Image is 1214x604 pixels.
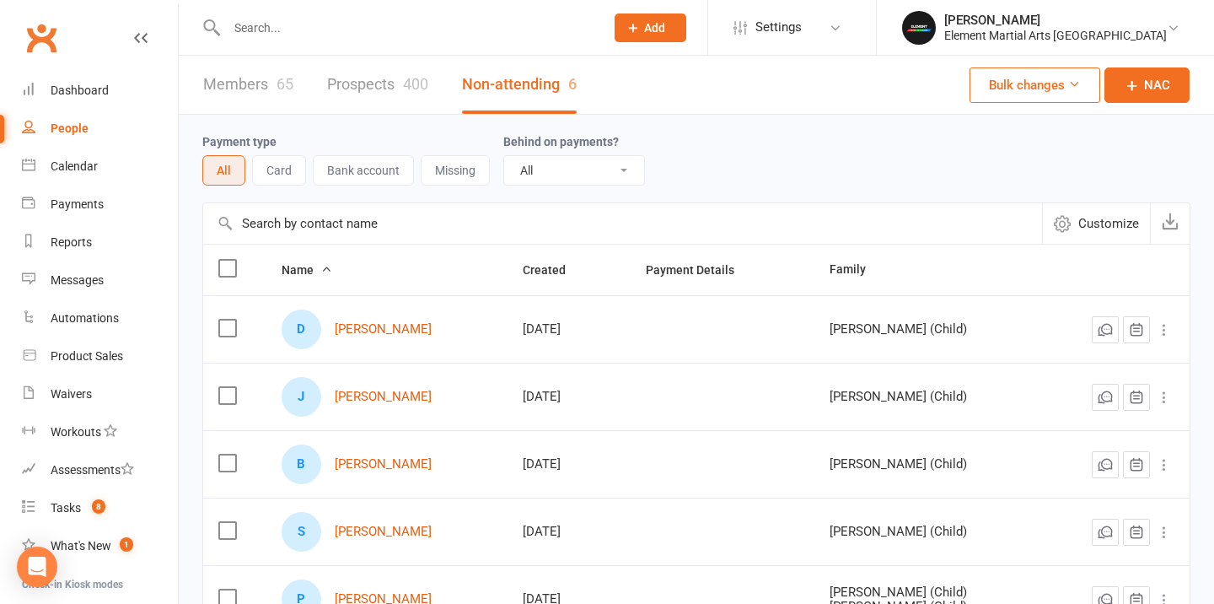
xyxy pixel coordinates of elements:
div: [PERSON_NAME] (Child) [830,457,1023,472]
a: [PERSON_NAME] [335,390,432,404]
div: [PERSON_NAME] (Child) [830,585,1023,600]
div: S [282,512,321,552]
span: 8 [92,499,105,514]
a: NAC [1104,67,1190,103]
input: Search... [222,16,593,40]
a: Workouts [22,413,178,451]
a: [PERSON_NAME] [335,525,432,539]
div: Payments [51,197,104,211]
div: Product Sales [51,349,123,363]
div: Automations [51,311,119,325]
a: Messages [22,262,178,299]
span: Add [644,21,665,35]
a: Clubworx [20,17,62,59]
div: People [51,121,89,135]
div: J [282,377,321,417]
a: Dashboard [22,72,178,110]
button: Add [615,13,686,42]
div: [DATE] [523,457,615,472]
label: Behind on payments? [503,135,619,148]
div: Messages [51,273,104,287]
a: People [22,110,178,148]
th: Family [814,245,1039,295]
a: Automations [22,299,178,337]
div: Assessments [51,463,134,477]
div: 400 [403,75,428,93]
div: What's New [51,539,111,553]
div: Reports [51,235,92,249]
button: All [202,155,245,186]
button: Card [252,155,306,186]
div: D [282,310,321,349]
div: [DATE] [523,390,615,404]
div: 6 [568,75,577,93]
div: [PERSON_NAME] (Child) [830,322,1023,337]
button: Bank account [313,155,414,186]
button: Customize [1042,203,1150,244]
div: Element Martial Arts [GEOGRAPHIC_DATA] [944,28,1167,43]
a: Assessments [22,451,178,489]
a: Reports [22,224,178,262]
div: [DATE] [523,525,615,539]
div: Open Intercom Messenger [17,547,57,587]
span: Created [523,263,584,277]
div: [PERSON_NAME] (Child) [830,390,1023,404]
a: Prospects400 [327,56,428,114]
button: Payment Details [646,260,753,280]
div: 65 [277,75,293,93]
span: 1 [120,537,133,552]
input: Search by contact name [203,203,1042,244]
span: Name [282,263,332,277]
span: Payment Details [646,263,753,277]
a: Payments [22,186,178,224]
span: NAC [1144,75,1170,95]
a: Product Sales [22,337,178,375]
a: Waivers [22,375,178,413]
div: Waivers [51,387,92,401]
img: thumb_image1751779386.png [902,11,936,45]
button: Missing [421,155,490,186]
a: What's New1 [22,527,178,565]
a: [PERSON_NAME] [335,457,432,472]
a: Non-attending6 [462,56,577,114]
div: [PERSON_NAME] (Child) [830,525,1023,539]
label: Payment type [202,135,277,148]
a: Calendar [22,148,178,186]
div: Tasks [51,501,81,515]
div: Calendar [51,159,98,173]
div: Workouts [51,425,101,439]
button: Name [282,260,332,280]
div: [PERSON_NAME] [944,13,1167,28]
span: Customize [1078,213,1139,234]
span: Settings [755,8,802,46]
button: Created [523,260,584,280]
a: [PERSON_NAME] [335,322,432,337]
div: Dashboard [51,84,109,97]
a: Tasks 8 [22,489,178,527]
div: [DATE] [523,322,615,337]
a: Members65 [203,56,293,114]
div: B [282,445,321,484]
button: Bulk changes [970,67,1100,103]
